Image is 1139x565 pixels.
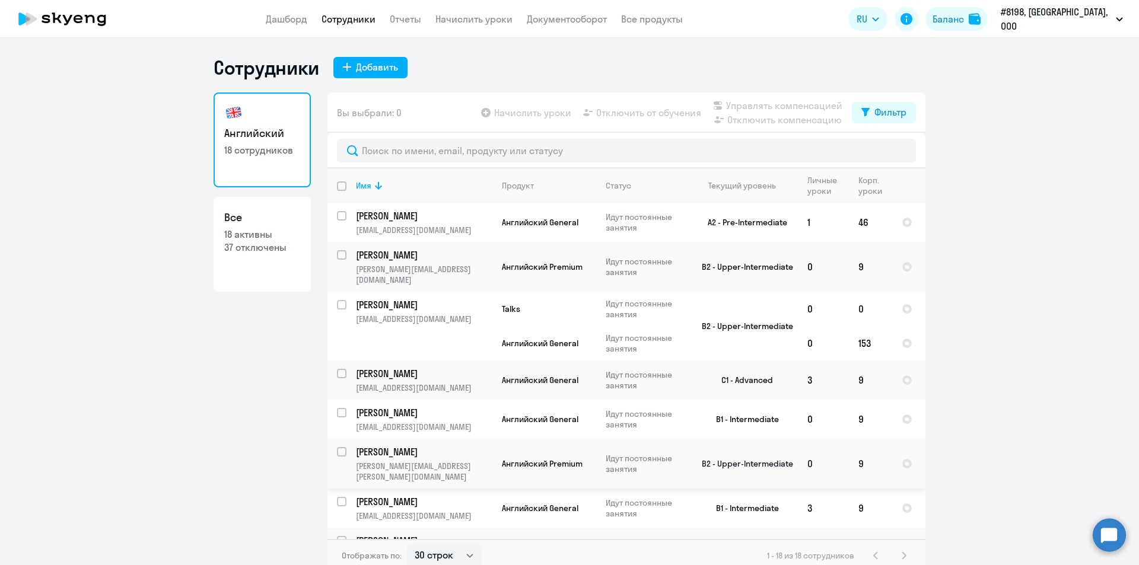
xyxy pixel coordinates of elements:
[767,550,854,561] span: 1 - 18 из 18 сотрудников
[688,400,798,439] td: B1 - Intermediate
[798,292,849,326] td: 0
[435,13,513,25] a: Начислить уроки
[688,292,798,360] td: B2 - Upper-Intermediate
[356,534,490,547] p: [PERSON_NAME]
[849,489,892,528] td: 9
[502,217,578,228] span: Английский General
[356,209,492,222] a: [PERSON_NAME]
[858,175,892,196] div: Корп. уроки
[356,248,490,261] p: [PERSON_NAME]
[502,338,578,349] span: Английский General
[356,314,492,324] p: [EMAIL_ADDRESS][DOMAIN_NAME]
[798,400,849,439] td: 0
[356,461,492,482] p: [PERSON_NAME][EMAIL_ADDRESS][PERSON_NAME][DOMAIN_NAME]
[849,360,892,400] td: 9
[606,180,631,191] div: Статус
[356,406,490,419] p: [PERSON_NAME]
[224,210,300,225] h3: Все
[390,13,421,25] a: Отчеты
[356,495,492,508] a: [PERSON_NAME]
[356,445,490,458] p: [PERSON_NAME]
[798,360,849,400] td: 3
[356,60,398,74] div: Добавить
[502,458,583,469] span: Английский Premium
[606,212,687,233] p: Идут постоянные занятия
[322,13,376,25] a: Сотрудники
[356,534,492,547] a: [PERSON_NAME]
[606,537,687,558] p: Идут постоянные занятия
[697,180,797,191] div: Текущий уровень
[688,242,798,292] td: B2 - Upper-Intermediate
[849,292,892,326] td: 0
[356,225,492,235] p: [EMAIL_ADDRESS][DOMAIN_NAME]
[933,12,964,26] div: Баланс
[849,242,892,292] td: 9
[606,333,687,354] p: Идут постоянные занятия
[356,298,492,311] a: [PERSON_NAME]
[848,7,887,31] button: RU
[527,13,607,25] a: Документооборот
[224,126,300,141] h3: Английский
[857,12,867,26] span: RU
[342,550,402,561] span: Отображать по:
[852,102,916,123] button: Фильтр
[356,209,490,222] p: [PERSON_NAME]
[356,298,490,311] p: [PERSON_NAME]
[356,510,492,521] p: [EMAIL_ADDRESS][DOMAIN_NAME]
[798,489,849,528] td: 3
[224,143,300,157] p: 18 сотрудников
[708,180,776,191] div: Текущий уровень
[606,256,687,277] p: Идут постоянные занятия
[224,228,300,241] p: 18 активны
[502,414,578,424] span: Английский General
[502,304,520,314] span: Talks
[356,445,492,458] a: [PERSON_NAME]
[621,13,683,25] a: Все продукты
[688,439,798,489] td: B2 - Upper-Intermediate
[995,5,1129,33] button: #8198, [GEOGRAPHIC_DATA], ООО
[356,422,492,432] p: [EMAIL_ADDRESS][DOMAIN_NAME]
[849,203,892,242] td: 46
[356,367,490,380] p: [PERSON_NAME]
[502,503,578,513] span: Английский General
[502,261,583,272] span: Английский Premium
[798,326,849,360] td: 0
[214,92,311,187] a: Английский18 сотрудников
[337,106,402,120] span: Вы выбрали: 0
[337,139,916,162] input: Поиск по имени, email, продукту или статусу
[798,203,849,242] td: 1
[606,497,687,519] p: Идут постоянные занятия
[214,197,311,292] a: Все18 активны37 отключены
[224,241,300,254] p: 37 отключены
[356,382,492,393] p: [EMAIL_ADDRESS][DOMAIN_NAME]
[356,248,492,261] a: [PERSON_NAME]
[874,105,906,119] div: Фильтр
[798,242,849,292] td: 0
[333,57,408,78] button: Добавить
[849,439,892,489] td: 9
[925,7,988,31] button: Балансbalance
[356,264,492,285] p: [PERSON_NAME][EMAIL_ADDRESS][DOMAIN_NAME]
[356,495,490,508] p: [PERSON_NAME]
[606,298,687,320] p: Идут постоянные занятия
[356,406,492,419] a: [PERSON_NAME]
[356,180,371,191] div: Имя
[356,180,492,191] div: Имя
[606,369,687,391] p: Идут постоянные занятия
[356,367,492,380] a: [PERSON_NAME]
[849,400,892,439] td: 9
[266,13,307,25] a: Дашборд
[849,326,892,360] td: 153
[798,439,849,489] td: 0
[1001,5,1111,33] p: #8198, [GEOGRAPHIC_DATA], ООО
[606,453,687,474] p: Идут постоянные занятия
[688,489,798,528] td: B1 - Intermediate
[688,203,798,242] td: A2 - Pre-Intermediate
[807,175,848,196] div: Личные уроки
[969,13,981,25] img: balance
[606,408,687,430] p: Идут постоянные занятия
[224,103,243,122] img: english
[214,56,319,79] h1: Сотрудники
[502,375,578,385] span: Английский General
